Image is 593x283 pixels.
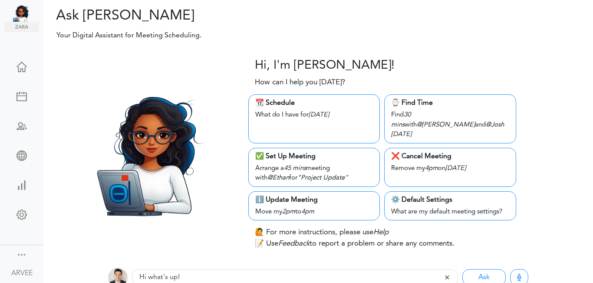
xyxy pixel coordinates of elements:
div: What do I have for [255,108,373,120]
img: Zara.png [78,84,218,224]
div: What are my default meeting settings? [391,205,509,217]
div: ❌ Cancel Meeting [391,151,509,162]
i: @Josh [486,122,504,128]
i: 2pm [282,209,295,215]
div: Move my to [255,205,373,217]
i: [DATE] [445,165,466,172]
div: Home [4,62,39,70]
div: Show menu and text [16,250,27,258]
div: ℹ️ Update Meeting [255,195,373,205]
div: Find with and [391,108,509,140]
p: 🙋 For more instructions, please use [255,227,389,238]
p: Your Digital Assistant for Meeting Scheduling. [50,30,435,41]
i: "Project Update" [297,175,348,181]
div: ✅ Set Up Meeting [255,151,373,162]
i: 30 mins [391,112,411,128]
a: ARVEE [1,263,43,282]
div: Schedule Team Meeting [4,121,39,130]
i: [DATE] [391,131,412,138]
div: ARVEE [11,268,33,279]
i: Feedback [278,240,310,247]
div: Remove my on [391,162,509,174]
i: 4pm [301,209,314,215]
img: Unified Global - Powered by TEAMCAL AI [13,4,39,22]
div: ⚙️ Default Settings [391,195,509,205]
div: 📆 Schedule [255,98,373,108]
i: 4pm [425,165,438,172]
p: 📝 Use to report a problem or share any comments. [255,238,455,250]
h2: Ask [PERSON_NAME] [50,8,312,24]
div: Change Settings [4,210,39,218]
i: [DATE] [309,112,329,118]
i: 45 mins [284,165,306,172]
i: Help [373,229,389,236]
a: Change Settings [4,205,39,226]
div: Create Meeting [4,91,39,100]
div: Share Meeting Link [4,150,39,159]
i: @Ethan [267,175,289,181]
i: @[PERSON_NAME] [417,122,475,128]
div: View Insights [4,180,39,189]
h3: Hi, I'm [PERSON_NAME]! [255,59,395,73]
div: ⌚️ Find Time [391,98,509,108]
a: Change side menu [16,250,27,262]
img: zara.png [4,22,39,32]
p: How can I help you [DATE]? [255,77,345,88]
div: Arrange a meeting with for [255,162,373,183]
